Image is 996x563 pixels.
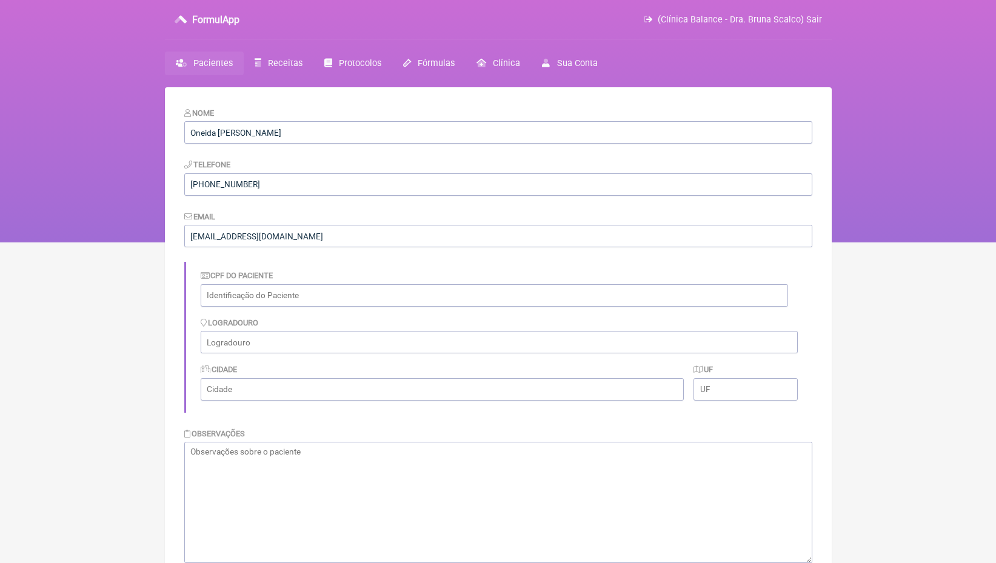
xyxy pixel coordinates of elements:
[418,58,455,68] span: Fórmulas
[392,52,466,75] a: Fórmulas
[201,271,273,280] label: CPF do Paciente
[165,52,244,75] a: Pacientes
[184,225,812,247] input: paciente@email.com
[201,284,788,307] input: Identificação do Paciente
[313,52,392,75] a: Protocolos
[201,365,238,374] label: Cidade
[644,15,821,25] a: (Clínica Balance - Dra. Bruna Scalco) Sair
[184,429,246,438] label: Observações
[493,58,520,68] span: Clínica
[184,212,216,221] label: Email
[694,378,797,401] input: UF
[531,52,608,75] a: Sua Conta
[201,331,798,353] input: Logradouro
[184,108,215,118] label: Nome
[694,365,713,374] label: UF
[201,318,259,327] label: Logradouro
[658,15,822,25] span: (Clínica Balance - Dra. Bruna Scalco) Sair
[184,160,231,169] label: Telefone
[339,58,381,68] span: Protocolos
[268,58,302,68] span: Receitas
[557,58,598,68] span: Sua Conta
[201,378,684,401] input: Cidade
[192,14,239,25] h3: FormulApp
[466,52,531,75] a: Clínica
[244,52,313,75] a: Receitas
[184,121,812,144] input: Nome do Paciente
[184,173,812,196] input: 21 9124 2137
[193,58,233,68] span: Pacientes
